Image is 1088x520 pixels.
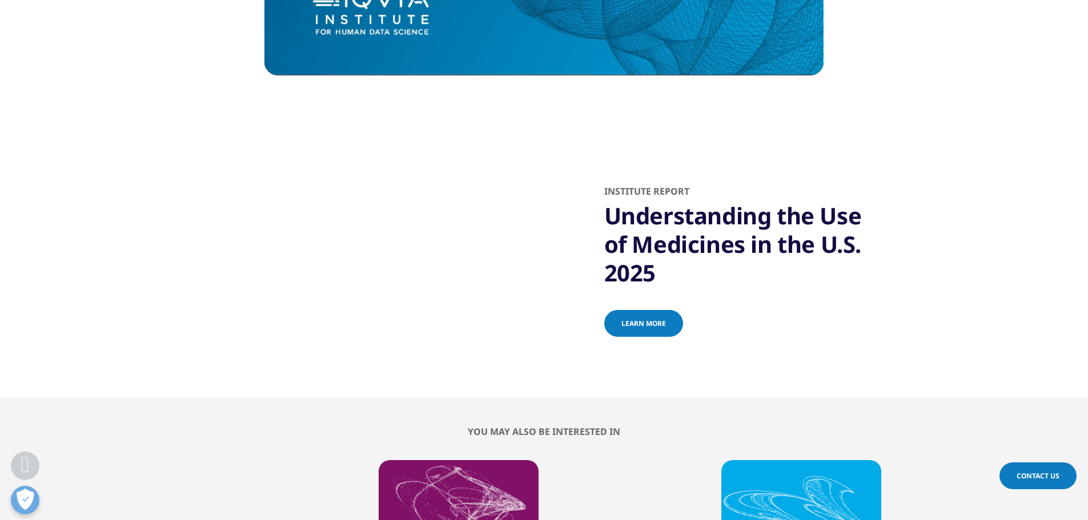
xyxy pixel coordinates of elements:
[999,462,1077,489] a: Contact Us
[604,185,881,201] h2: Institute Report
[604,310,683,337] a: Learn more
[604,201,881,287] h3: Understanding the Use of Medicines in the U.S. 2025
[207,426,881,437] h2: You may also be interested in
[11,486,39,514] button: Open Preferences
[621,319,666,328] span: Learn more
[1017,471,1059,481] span: Contact Us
